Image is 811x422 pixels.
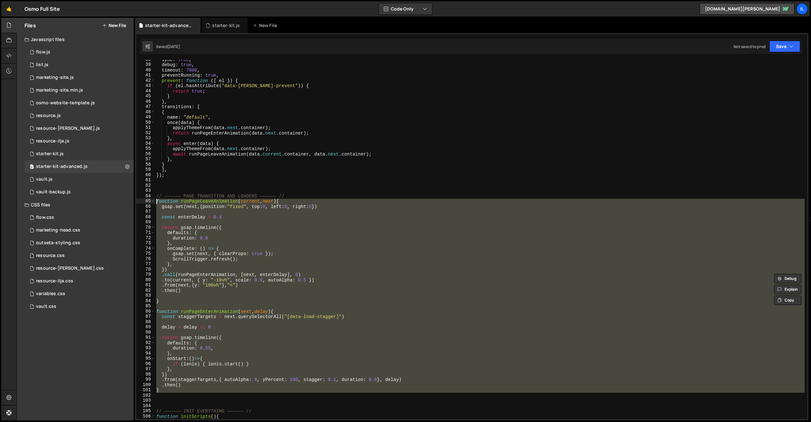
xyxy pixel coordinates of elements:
div: resource-[PERSON_NAME].js [36,126,100,131]
button: Explain [774,285,801,294]
div: 89 [136,324,155,330]
div: 94 [136,351,155,356]
div: Saved [156,44,180,49]
div: 99 [136,377,155,382]
div: variables.css [36,291,65,297]
div: 72 [136,235,155,241]
div: CSS files [17,198,134,211]
div: 10598/28175.css [25,224,134,237]
div: 66 [136,204,155,209]
div: 100 [136,382,155,388]
div: 67 [136,209,155,214]
div: 10598/25101.js [25,186,134,198]
div: flow.css [36,215,54,220]
div: 10598/27496.css [25,287,134,300]
div: Not saved to prod [734,44,765,49]
div: 48 [136,109,155,115]
div: 10598/44660.js [25,148,134,160]
button: Save [769,41,800,52]
div: 80 [136,277,155,283]
h2: Files [25,22,36,29]
div: 60 [136,172,155,178]
div: 41 [136,73,155,78]
div: 40 [136,67,155,73]
div: marketing-head.css [36,227,80,233]
div: 70 [136,225,155,230]
div: 54 [136,141,155,146]
div: 90 [136,330,155,335]
div: resource.css [36,253,65,259]
div: 50 [136,120,155,125]
div: vault-backup.js [36,189,71,195]
div: 10598/27701.js [25,122,134,135]
div: [DATE] [167,44,180,49]
div: 10598/26158.js [25,59,134,71]
div: 59 [136,167,155,172]
div: 82 [136,288,155,293]
div: Osmo Full Site [25,5,60,13]
div: 10598/27345.css [25,211,134,224]
div: 62 [136,183,155,188]
div: 10598/44726.js [25,160,134,173]
div: 83 [136,293,155,298]
button: Debug [774,274,801,283]
div: 88 [136,319,155,325]
div: 10598/27499.css [25,237,134,249]
div: 45 [136,93,155,99]
button: Copy [774,295,801,305]
div: 64 [136,193,155,199]
div: resource.js [36,113,61,119]
div: 46 [136,99,155,104]
div: marketing-site.min.js [36,87,83,93]
div: starter-kit.js [36,151,64,157]
div: 10598/28174.js [25,71,134,84]
div: 10598/27702.css [25,262,134,275]
div: 97 [136,366,155,372]
div: resource-ilja.js [36,138,69,144]
div: 103 [136,398,155,403]
div: 39 [136,62,155,67]
button: New File [102,23,126,28]
div: flow.js [36,49,50,55]
div: starter-kit-advanced.js [145,22,193,29]
a: [DOMAIN_NAME][PERSON_NAME] [700,3,794,15]
div: 77 [136,261,155,267]
div: outseta-styling.css [36,240,80,246]
div: 79 [136,272,155,277]
div: resource-[PERSON_NAME].css [36,266,104,271]
div: 49 [136,114,155,120]
div: 69 [136,219,155,225]
div: 10598/24130.js [25,173,134,186]
a: 🤙 [1,1,17,17]
div: 98 [136,372,155,377]
div: starter-kit.js [212,22,240,29]
div: 58 [136,162,155,167]
div: 104 [136,403,155,409]
div: 55 [136,146,155,151]
div: 53 [136,135,155,141]
div: 105 [136,408,155,414]
div: 68 [136,214,155,220]
div: 102 [136,393,155,398]
div: starter-kit-advanced.js [36,164,88,169]
div: 92 [136,340,155,346]
div: 73 [136,240,155,246]
div: Javascript files [17,33,134,46]
div: 96 [136,361,155,367]
div: 10598/25099.css [25,300,134,313]
div: 84 [136,298,155,304]
div: list.js [36,62,48,68]
div: 76 [136,256,155,262]
div: 106 [136,414,155,419]
div: osmo-website-template.js [36,100,95,106]
div: 10598/27700.js [25,135,134,148]
div: 65 [136,198,155,204]
div: 78 [136,267,155,272]
div: 74 [136,246,155,251]
div: 95 [136,356,155,361]
div: 52 [136,130,155,136]
a: Il [796,3,808,15]
div: 86 [136,309,155,314]
div: 61 [136,177,155,183]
